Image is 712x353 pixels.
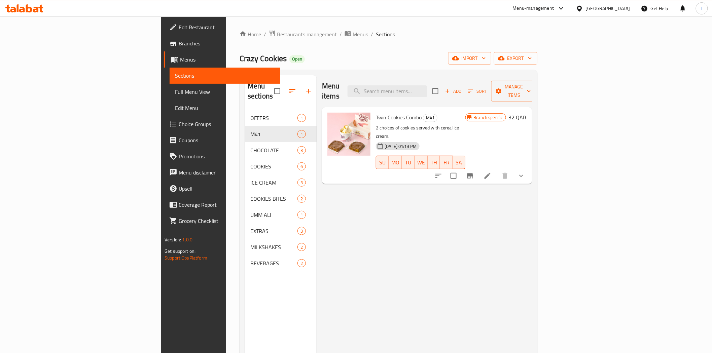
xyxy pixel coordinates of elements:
span: Version: [165,235,181,244]
a: Full Menu View [170,84,280,100]
div: COOKIES6 [245,158,317,174]
span: Branch specific [471,114,506,121]
span: Edit Restaurant [179,23,275,31]
div: OFFERS1 [245,110,317,126]
nav: breadcrumb [240,30,537,39]
span: MILKSHAKES [250,243,297,251]
span: Manage items [497,83,531,100]
span: Upsell [179,185,275,193]
span: 2 [298,260,306,267]
button: delete [497,168,513,184]
div: items [297,259,306,267]
span: import [454,54,486,63]
button: MO [389,156,402,169]
span: 3 [298,147,306,154]
button: Sort [467,86,489,96]
div: M411 [245,126,317,142]
span: Menus [353,30,368,38]
div: MILKSHAKES2 [245,239,317,255]
span: Select to update [447,169,461,183]
div: ICE CREAM3 [245,174,317,191]
h6: 32 QAR [509,113,527,122]
h2: Menu items [322,81,340,101]
span: Edit Menu [175,104,275,112]
span: Sort items [464,86,491,96]
span: M41 [250,130,297,138]
span: Add [444,87,462,95]
span: COOKIES [250,162,297,170]
img: Twin Cookies Combo [327,113,370,156]
div: Open [289,55,305,63]
div: items [297,227,306,235]
div: CHOCOLATE3 [245,142,317,158]
a: Coverage Report [164,197,280,213]
span: SU [379,158,386,167]
span: Sort [468,87,487,95]
a: Coupons [164,132,280,148]
span: MO [391,158,399,167]
button: SA [453,156,465,169]
p: 2 choices of cookies served with cereal ice cream. [376,124,465,141]
button: Add section [300,83,317,99]
span: Full Menu View [175,88,275,96]
input: search [348,85,427,97]
span: Sections [175,72,275,80]
a: Grocery Checklist [164,213,280,229]
span: FR [443,158,450,167]
div: ICE CREAM [250,179,297,187]
div: M41 [423,114,437,122]
svg: Show Choices [517,172,525,180]
a: Edit Menu [170,100,280,116]
span: 1 [298,212,306,218]
span: Promotions [179,152,275,160]
span: COOKIES BITES [250,195,297,203]
button: TU [402,156,415,169]
div: items [297,211,306,219]
button: export [494,52,537,65]
button: Branch-specific-item [462,168,478,184]
div: COOKIES BITES2 [245,191,317,207]
span: Grocery Checklist [179,217,275,225]
button: Add [442,86,464,96]
div: Menu-management [513,4,554,12]
a: Upsell [164,181,280,197]
span: 2 [298,196,306,202]
div: BEVERAGES2 [245,255,317,271]
a: Edit Restaurant [164,19,280,35]
span: M41 [423,114,437,122]
span: 6 [298,163,306,170]
a: Promotions [164,148,280,164]
a: Restaurants management [269,30,337,39]
a: Menus [345,30,368,39]
div: items [297,179,306,187]
span: Twin Cookies Combo [376,112,422,122]
button: import [448,52,491,65]
div: items [297,243,306,251]
div: items [297,162,306,170]
button: SU [376,156,389,169]
span: export [499,54,532,63]
span: UMM ALI [250,211,297,219]
span: SA [455,158,462,167]
span: Coupons [179,136,275,144]
a: Support.OpsPlatform [165,253,207,262]
span: TU [405,158,412,167]
a: Sections [170,68,280,84]
a: Edit menu item [484,172,492,180]
span: Get support on: [165,247,195,256]
div: [GEOGRAPHIC_DATA] [586,5,630,12]
div: items [297,146,306,154]
li: / [340,30,342,38]
span: BEVERAGES [250,259,297,267]
button: show more [513,168,529,184]
span: Open [289,56,305,62]
li: / [371,30,373,38]
a: Menu disclaimer [164,164,280,181]
button: sort-choices [430,168,447,184]
span: CHOCOLATE [250,146,297,154]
